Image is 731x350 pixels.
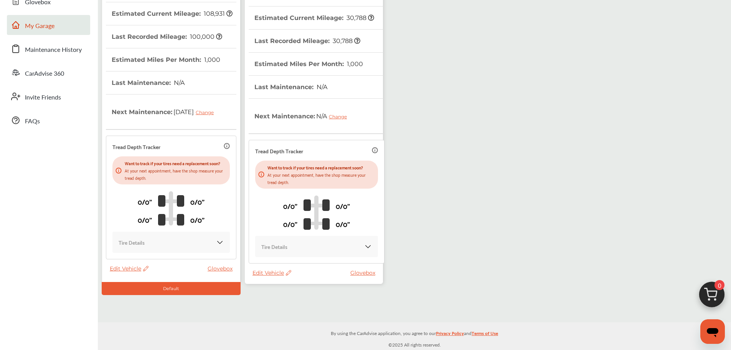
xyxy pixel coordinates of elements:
[364,243,372,250] img: KOKaJQAAAABJRU5ErkJggg==
[173,79,185,86] span: N/A
[112,48,220,71] th: Estimated Miles Per Month :
[98,329,731,337] p: By using the CarAdvise application, you agree to our and
[112,2,233,25] th: Estimated Current Mileage :
[172,102,219,121] span: [DATE]
[7,86,90,106] a: Invite Friends
[261,242,287,251] p: Tire Details
[254,30,360,52] th: Last Recorded Mileage :
[7,15,90,35] a: My Garage
[336,218,350,230] p: 0/0"
[436,329,464,341] a: Privacy Policy
[112,95,219,129] th: Next Maintenance :
[25,45,82,55] span: Maintenance History
[25,21,54,31] span: My Garage
[216,239,224,246] img: KOKaJQAAAABJRU5ErkJggg==
[138,214,152,226] p: 0/0"
[119,238,145,247] p: Tire Details
[110,265,149,272] span: Edit Vehicle
[714,280,724,290] span: 0
[267,171,375,186] p: At your next appointment, have the shop measure your tread depth.
[700,319,725,344] iframe: Button to launch messaging window
[283,218,297,230] p: 0/0"
[267,164,375,171] p: Want to track if your tires need a replacement soon?
[125,159,227,167] p: Want to track if your tires need a replacement soon?
[693,278,730,315] img: cart_icon.3d0951e8.svg
[203,10,233,17] span: 108,931
[158,191,184,226] img: tire_track_logo.b900bcbc.svg
[203,56,220,63] span: 1,000
[315,106,353,126] span: N/A
[472,329,498,341] a: Terms of Use
[102,282,241,295] div: Default
[25,116,40,126] span: FAQs
[189,33,222,40] span: 100,000
[346,60,363,68] span: 1,000
[7,110,90,130] a: FAQs
[196,109,218,115] div: Change
[254,76,327,98] th: Last Maintenance :
[345,14,374,22] span: 30,788
[255,146,303,155] p: Tread Depth Tracker
[336,200,350,212] p: 0/0"
[7,63,90,83] a: CarAdvise 360
[254,7,374,29] th: Estimated Current Mileage :
[112,25,222,48] th: Last Recorded Mileage :
[25,69,64,79] span: CarAdvise 360
[304,195,330,230] img: tire_track_logo.b900bcbc.svg
[332,37,360,45] span: 30,788
[252,269,291,276] span: Edit Vehicle
[315,83,327,91] span: N/A
[254,99,353,133] th: Next Maintenance :
[329,114,351,119] div: Change
[350,269,379,276] a: Glovebox
[283,200,297,212] p: 0/0"
[208,265,236,272] a: Glovebox
[112,142,160,151] p: Tread Depth Tracker
[190,196,205,207] p: 0/0"
[7,39,90,59] a: Maintenance History
[125,167,227,181] p: At your next appointment, have the shop measure your tread depth.
[112,71,185,94] th: Last Maintenance :
[190,214,205,226] p: 0/0"
[98,322,731,350] div: © 2025 All rights reserved.
[25,93,61,103] span: Invite Friends
[138,196,152,207] p: 0/0"
[254,53,363,75] th: Estimated Miles Per Month :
